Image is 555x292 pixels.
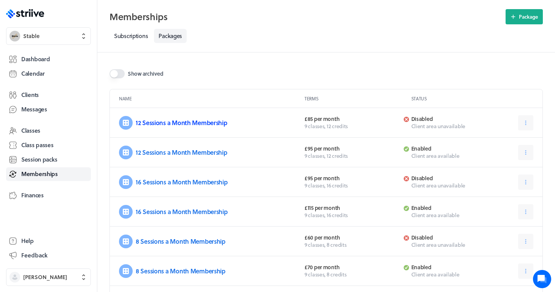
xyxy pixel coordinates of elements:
p: £70 per month [304,264,399,271]
span: Dashboard [21,55,50,63]
p: 9 classes , 8 credits [304,271,399,278]
a: 8 Sessions a Month Membership [136,267,225,275]
p: Name [119,95,301,102]
h2: Memberships [109,9,501,24]
span: Stable [23,32,40,40]
a: Memberships [6,167,91,181]
span: Messages [21,105,47,113]
span: Clients [21,91,39,99]
a: Finances [6,189,91,202]
a: Class passes [6,138,91,152]
p: £95 per month [304,145,399,152]
p: £115 per month [304,205,399,211]
a: Subscriptions [109,29,152,43]
p: Client area available [411,211,485,219]
h1: Hi [PERSON_NAME] [11,37,141,49]
span: Help [21,237,34,245]
p: Client area unavailable [411,122,485,130]
iframe: gist-messenger-bubble-iframe [533,270,551,288]
button: Show archived [109,69,125,78]
p: Client area unavailable [411,241,485,249]
a: Dashboard [6,52,91,66]
p: 9 classes , 12 credits [304,122,399,130]
button: [PERSON_NAME] [6,268,91,286]
a: Packages [154,29,187,43]
p: Enabled [411,205,485,211]
span: Finances [21,191,44,199]
a: Classes [6,124,91,138]
span: Classes [21,127,40,135]
p: 9 classes , 12 credits [304,152,399,160]
span: [PERSON_NAME] [23,273,67,281]
span: Session packs [21,156,57,163]
p: Client area available [411,271,485,278]
p: Disabled [411,234,485,241]
a: 12 Sessions a Month Membership [136,118,227,127]
p: Enabled [411,264,485,271]
span: Class passes [21,141,54,149]
p: Enabled [411,145,485,152]
span: Show archived [128,70,163,78]
input: Search articles [22,131,136,146]
p: Disabled [411,116,485,122]
p: Disabled [411,175,485,182]
a: Messages [6,103,91,116]
img: Stable [10,31,20,41]
a: Session packs [6,153,91,167]
a: 16 Sessions a Month Membership [136,207,228,216]
span: New conversation [49,93,91,99]
a: Help [6,234,91,248]
span: Feedback [21,251,48,259]
p: Terms [304,95,408,102]
a: 8 Sessions a Month Membership [136,237,225,246]
button: Package [506,9,543,24]
h2: We're here to help. Ask us anything! [11,51,141,75]
p: £95 per month [304,175,399,182]
p: Find an answer quickly [10,118,142,127]
span: Calendar [21,70,45,78]
span: Package [519,13,538,20]
p: Status [411,95,494,102]
p: Client area available [411,152,485,160]
p: £85 per month [304,116,399,122]
button: New conversation [12,89,140,104]
nav: Tabs [109,29,543,43]
p: Client area unavailable [411,182,485,189]
p: 9 classes , 16 credits [304,182,399,189]
a: 12 Sessions a Month Membership [136,148,227,157]
span: Memberships [21,170,58,178]
a: Clients [6,88,91,102]
button: Feedback [6,249,91,262]
a: 16 Sessions a Month Membership [136,178,228,186]
button: StableStable [6,27,91,45]
p: £60 per month [304,234,399,241]
p: 9 classes , 16 credits [304,211,399,219]
a: Calendar [6,67,91,81]
p: 9 classes , 8 credits [304,241,399,249]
